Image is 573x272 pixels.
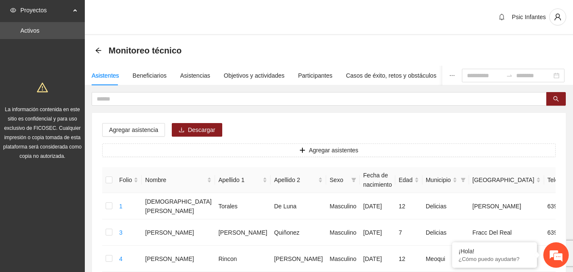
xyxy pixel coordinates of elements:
span: download [179,127,184,134]
div: Participantes [298,71,333,80]
a: Activos [20,27,39,34]
td: [DATE] [360,246,395,272]
td: [DATE] [360,219,395,246]
span: Sexo [330,175,348,185]
div: Beneficiarios [133,71,167,80]
th: Apellido 1 [215,167,271,193]
td: Masculino [326,193,360,219]
span: Municipio [426,175,451,185]
td: De Luna [271,193,326,219]
span: swap-right [506,72,513,79]
td: Delicias [422,219,469,246]
a: 1 [119,203,123,210]
button: Agregar asistencia [102,123,165,137]
div: ¡Hola! [458,248,531,255]
td: [DEMOGRAPHIC_DATA][PERSON_NAME] [142,193,215,219]
td: 12 [395,193,422,219]
td: Fracc Del Real [469,219,544,246]
span: eye [10,7,16,13]
span: Monitoreo técnico [109,44,182,57]
button: plusAgregar asistentes [102,143,556,157]
td: 12 [395,246,422,272]
span: La información contenida en este sitio es confidencial y para uso exclusivo de FICOSEC. Cualquier... [3,107,82,159]
div: Asistentes [92,71,119,80]
th: Municipio [422,167,469,193]
a: 4 [119,255,123,262]
th: Nombre [142,167,215,193]
button: user [549,8,566,25]
span: Folio [119,175,132,185]
td: Torales [215,193,271,219]
span: Psic Infantes [512,14,546,20]
th: Edad [395,167,422,193]
span: Agregar asistencia [109,125,158,135]
th: Folio [116,167,142,193]
span: Nombre [145,175,205,185]
div: Asistencias [180,71,210,80]
span: ellipsis [449,73,455,79]
span: bell [495,14,508,20]
span: [GEOGRAPHIC_DATA] [472,175,534,185]
td: [PERSON_NAME] [142,246,215,272]
span: user [550,13,566,21]
button: downloadDescargar [172,123,222,137]
span: Agregar asistentes [309,146,358,155]
span: to [506,72,513,79]
span: search [553,96,559,103]
td: Masculino [326,219,360,246]
span: Apellido 2 [274,175,316,185]
td: Delicias [422,193,469,219]
th: Fecha de nacimiento [360,167,395,193]
td: Rincon [215,246,271,272]
td: Meoqui [422,246,469,272]
td: 7 [395,219,422,246]
span: plus [299,147,305,154]
span: warning [37,82,48,93]
button: ellipsis [442,66,462,85]
th: Colonia [469,167,544,193]
div: Back [95,47,102,54]
td: [PERSON_NAME] [271,246,326,272]
span: arrow-left [95,47,102,54]
div: Casos de éxito, retos y obstáculos [346,71,436,80]
p: ¿Cómo puedo ayudarte? [458,256,531,262]
td: [PERSON_NAME] [215,219,271,246]
span: Descargar [188,125,215,135]
button: bell [495,10,509,24]
button: search [546,92,566,106]
div: Objetivos y actividades [224,71,285,80]
td: Masculino [326,246,360,272]
th: Apellido 2 [271,167,326,193]
span: Apellido 1 [218,175,261,185]
td: Quiñonez [271,219,326,246]
td: [PERSON_NAME] [469,193,544,219]
td: [DATE] [360,193,395,219]
td: [PERSON_NAME] [142,219,215,246]
span: filter [351,177,356,182]
span: Proyectos [20,2,70,19]
span: filter [349,174,358,186]
span: Edad [399,175,413,185]
a: 3 [119,229,123,236]
span: filter [459,174,467,186]
span: filter [461,177,466,182]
